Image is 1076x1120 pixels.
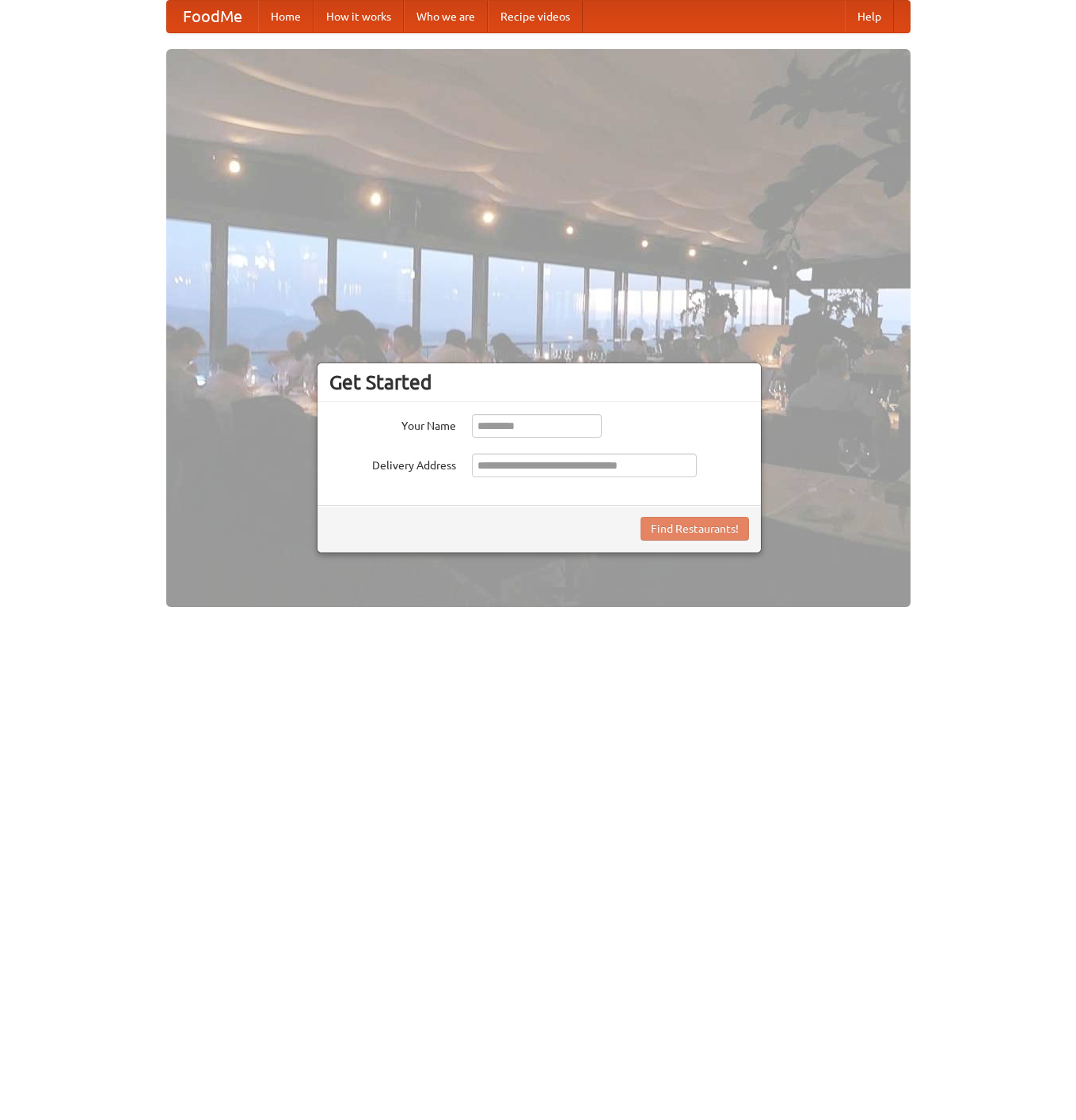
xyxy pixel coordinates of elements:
[329,454,456,473] label: Delivery Address
[329,370,749,394] h3: Get Started
[258,1,314,32] a: Home
[167,1,258,32] a: FoodMe
[641,517,749,541] button: Find Restaurants!
[329,414,456,434] label: Your Name
[845,1,894,32] a: Help
[314,1,404,32] a: How it works
[404,1,488,32] a: Who we are
[488,1,583,32] a: Recipe videos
